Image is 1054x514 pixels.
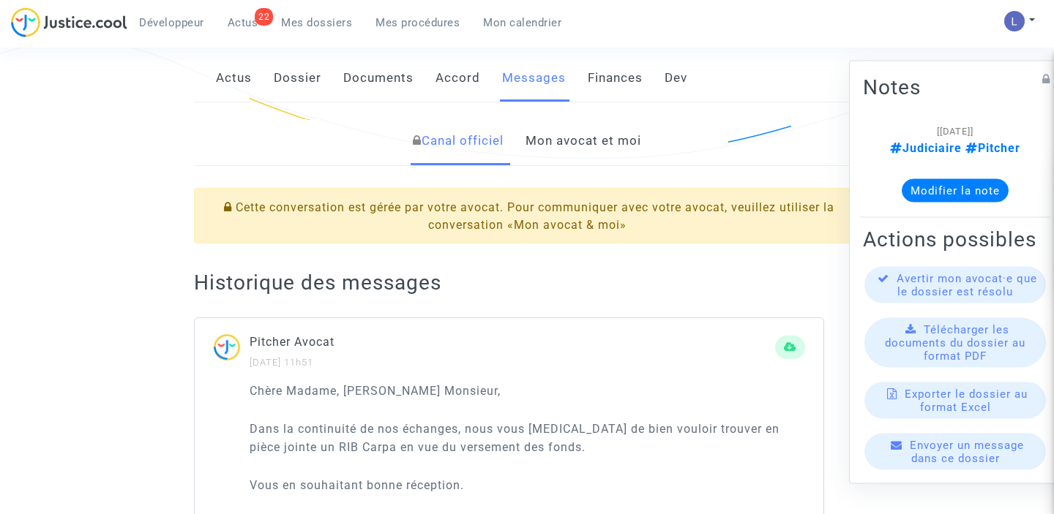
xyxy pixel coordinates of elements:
a: Mes dossiers [269,12,364,34]
span: Actus [228,16,258,29]
span: Envoyer un message dans ce dossier [910,438,1024,464]
h2: Actions possibles [863,226,1047,252]
div: Cette conversation est gérée par votre avocat. Pour communiquer avec votre avocat, veuillez utili... [194,188,861,243]
h2: Notes [863,74,1047,99]
a: Dossier [274,54,321,102]
span: Mes procédures [375,16,460,29]
span: Pitcher [962,140,1020,154]
button: Modifier la note [902,178,1009,202]
img: ... [213,333,250,370]
a: Messages [502,54,566,102]
a: 22Actus [216,12,270,34]
p: Dans la continuité de nos échanges, nous vous [MEDICAL_DATA] de bien vouloir trouver en pièce joi... [250,420,805,456]
a: Mon avocat et moi [526,117,641,165]
small: [DATE] 11h51 [250,357,313,368]
a: Dev [665,54,687,102]
span: Mes dossiers [281,16,352,29]
span: Avertir mon avocat·e que le dossier est résolu [897,271,1037,298]
span: Télécharger les documents du dossier au format PDF [885,322,1025,362]
a: Documents [343,54,414,102]
a: Mon calendrier [471,12,573,34]
a: Canal officiel [413,117,504,165]
h2: Historique des messages [194,270,861,295]
span: Exporter le dossier au format Excel [905,387,1028,413]
div: 22 [255,8,273,26]
p: Pitcher Avocat [250,333,775,351]
span: [[DATE]] [937,125,973,136]
a: Actus [216,54,252,102]
a: Mes procédures [364,12,471,34]
span: Développeur [139,16,204,29]
img: AATXAJzI13CaqkJmx-MOQUbNyDE09GJ9dorwRvFSQZdH=s96-c [1004,11,1025,31]
p: Vous en souhaitant bonne réception. [250,476,805,494]
a: Finances [588,54,643,102]
p: Chère Madame, [PERSON_NAME] Monsieur, [250,382,805,400]
img: jc-logo.svg [11,7,127,37]
a: Accord [436,54,480,102]
a: Développeur [127,12,216,34]
span: Judiciaire [890,140,962,154]
span: Mon calendrier [483,16,561,29]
